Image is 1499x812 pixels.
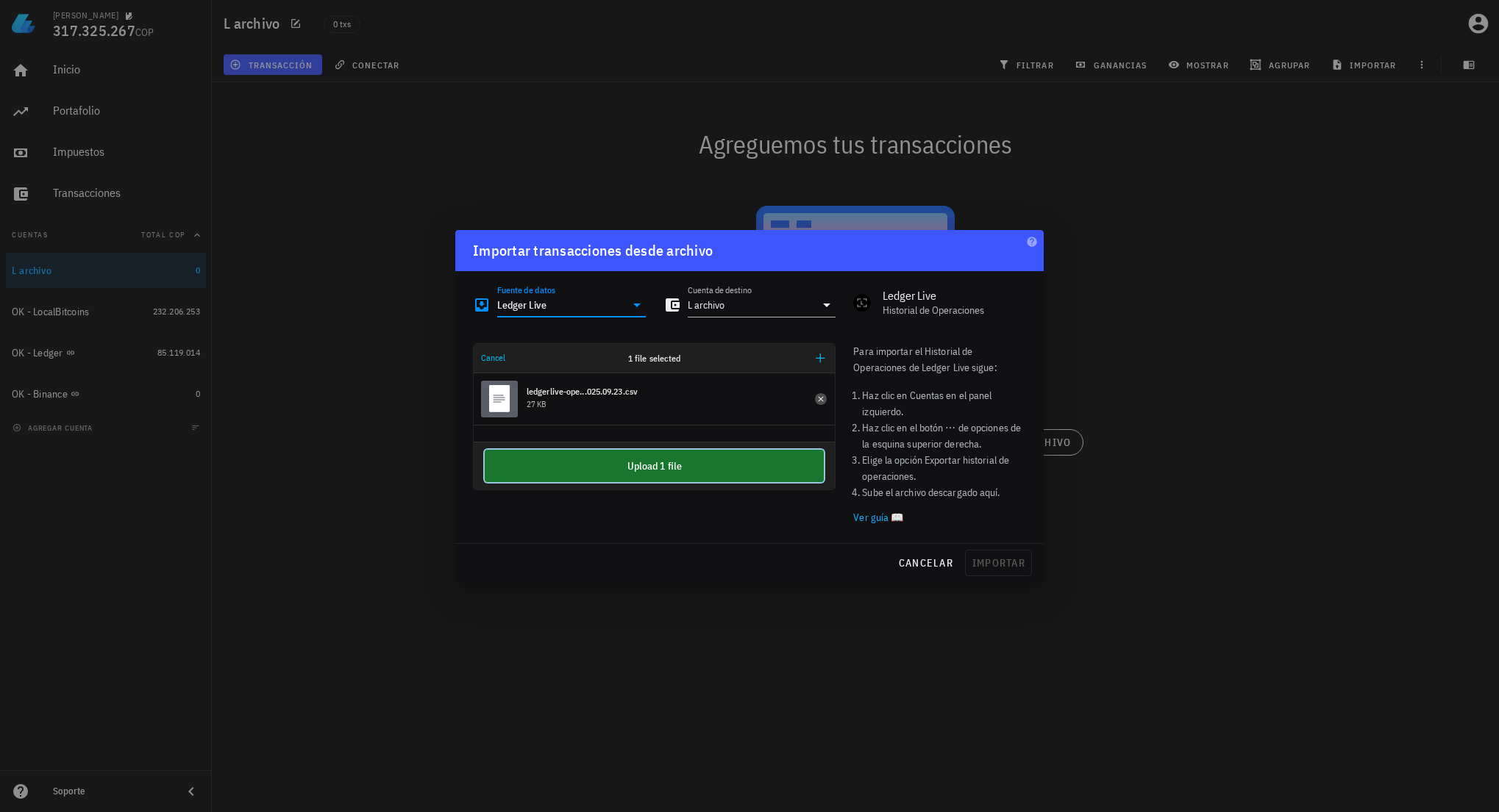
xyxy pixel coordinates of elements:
[853,511,903,524] a: Ver guía 📖
[688,284,752,295] label: Cuenta de destino
[862,484,1026,500] li: Sube el archivo descargado aquí.
[485,450,824,482] button: Upload 1 file
[853,343,1026,376] p: Para importar el Historial de Operaciones de Ledger Live sigue:
[898,556,953,570] span: cancelar
[862,452,1026,484] li: Elige la opción Exportar historial de operaciones.
[527,386,638,398] div: ledgerlive-operations-2025.09.23.csv
[862,420,1026,452] li: Haz clic en el botón ⋯ de opciones de la esquina superior derecha.
[477,348,510,367] button: Cancel
[527,400,546,409] div: 27 KB
[497,284,555,295] label: Fuente de datos
[810,348,831,369] button: Add more files
[592,344,717,373] div: 1 file selected
[892,550,959,576] button: cancelar
[473,343,836,490] div: Uppy Dashboard
[473,239,713,262] div: Importar transacciones desde archivo
[883,304,1026,317] div: Historial de Operaciones
[497,293,625,317] input: Seleccionar una fuente de datos
[862,387,1026,420] li: Haz clic en Cuentas en el panel izquierdo.
[883,289,1026,303] div: Ledger Live
[813,391,829,407] button: Remove file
